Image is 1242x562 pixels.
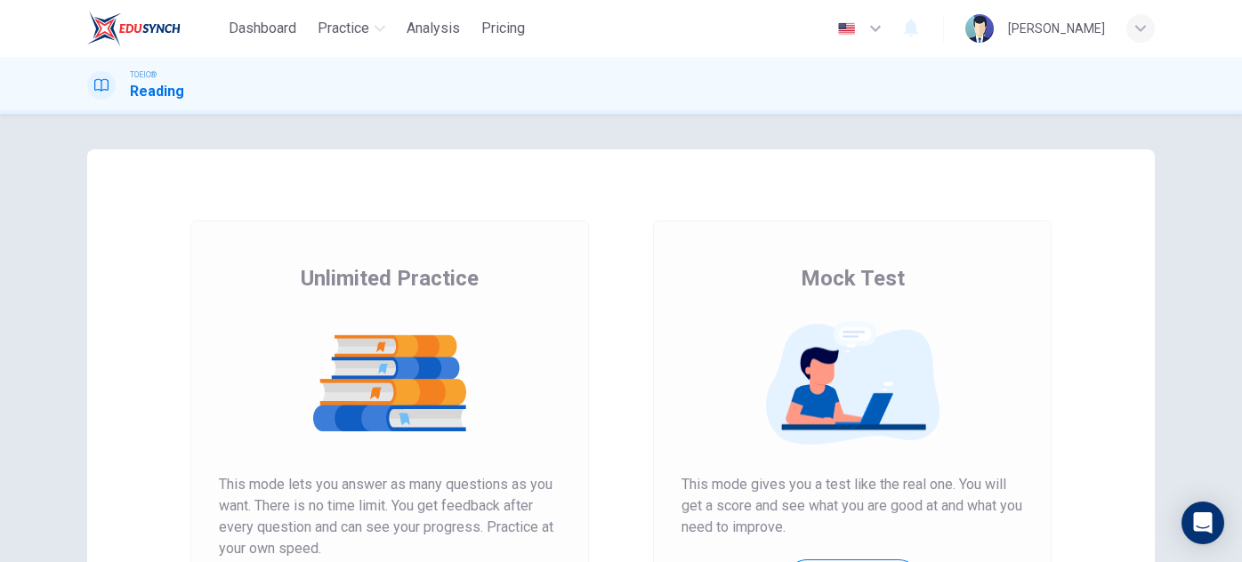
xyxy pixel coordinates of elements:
[130,68,157,81] span: TOEIC®
[399,12,467,44] button: Analysis
[965,14,994,43] img: Profile picture
[1008,18,1105,39] div: [PERSON_NAME]
[222,12,303,44] button: Dashboard
[801,264,905,293] span: Mock Test
[229,18,296,39] span: Dashboard
[835,22,858,36] img: en
[1182,502,1224,544] div: Open Intercom Messenger
[130,81,184,102] h1: Reading
[301,264,479,293] span: Unlimited Practice
[310,12,392,44] button: Practice
[407,18,460,39] span: Analysis
[318,18,369,39] span: Practice
[481,18,525,39] span: Pricing
[681,474,1023,538] span: This mode gives you a test like the real one. You will get a score and see what you are good at a...
[474,12,532,44] button: Pricing
[219,474,561,559] span: This mode lets you answer as many questions as you want. There is no time limit. You get feedback...
[87,11,222,46] a: EduSynch logo
[87,11,181,46] img: EduSynch logo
